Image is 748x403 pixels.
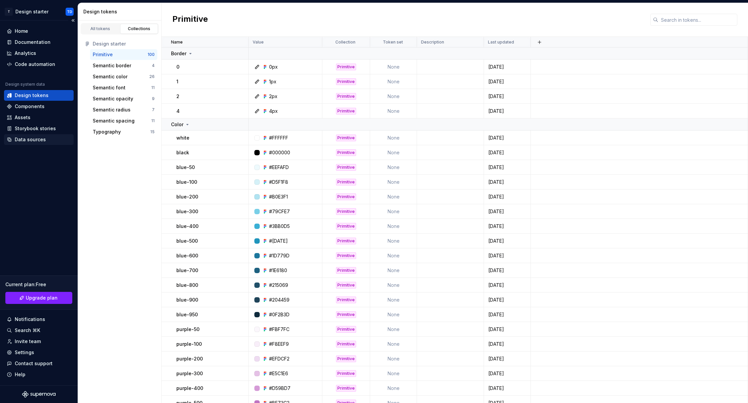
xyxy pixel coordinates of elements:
p: purple-50 [176,326,199,333]
div: Semantic color [93,73,128,80]
div: Storybook stories [15,125,56,132]
div: Help [15,371,25,378]
div: 4px [269,108,278,114]
button: Search ⌘K [4,325,74,336]
div: 11 [151,85,155,90]
td: None [370,337,417,351]
div: #E5C1E6 [269,370,288,377]
td: None [370,293,417,307]
a: Data sources [4,134,74,145]
td: None [370,60,417,74]
td: None [370,219,417,234]
div: Primitive [336,208,356,215]
p: Collection [335,39,355,45]
div: 26 [149,74,155,79]
td: None [370,131,417,145]
div: 1px [269,78,276,85]
div: TD [67,9,72,14]
td: None [370,189,417,204]
p: blue-400 [176,223,198,230]
button: Collapse sidebar [68,16,78,25]
div: Design starter [15,8,49,15]
p: blue-500 [176,238,198,244]
div: Primitive [336,355,356,362]
p: blue-600 [176,252,198,259]
div: #F8EEF9 [269,341,289,347]
p: purple-400 [176,385,203,392]
div: #000000 [269,149,290,156]
div: 11 [151,118,155,124]
div: Collections [122,26,156,31]
a: Semantic color26 [90,71,157,82]
p: Last updated [488,39,514,45]
div: Primitive [336,282,356,289]
p: purple-100 [176,341,202,347]
div: Primitive [336,179,356,185]
p: blue-800 [176,282,198,289]
div: [DATE] [484,238,530,244]
p: 4 [176,108,180,114]
div: [DATE] [484,78,530,85]
td: None [370,160,417,175]
div: #215069 [269,282,288,289]
div: Assets [15,114,30,121]
div: Design system data [5,82,45,87]
a: Settings [4,347,74,358]
a: Assets [4,112,74,123]
div: Semantic font [93,84,126,91]
div: #FBF7FC [269,326,289,333]
p: Value [253,39,264,45]
p: blue-100 [176,179,197,185]
a: Typography15 [90,127,157,137]
div: 7 [152,107,155,112]
a: Semantic border4 [90,60,157,71]
button: Semantic radius7 [90,104,157,115]
td: None [370,145,417,160]
div: [DATE] [484,282,530,289]
td: None [370,74,417,89]
div: #EFDCF2 [269,355,289,362]
div: Data sources [15,136,46,143]
button: Semantic font11 [90,82,157,93]
div: Invite team [15,338,41,345]
div: #3BB0D5 [269,223,290,230]
p: Border [171,50,186,57]
button: Contact support [4,358,74,369]
div: Primitive [336,238,356,244]
svg: Supernova Logo [22,391,56,398]
div: #0F2B3D [269,311,289,318]
a: Analytics [4,48,74,59]
td: None [370,234,417,248]
div: Notifications [15,316,45,323]
div: [DATE] [484,149,530,156]
div: Documentation [15,39,51,46]
div: Settings [15,349,34,356]
div: All tokens [84,26,117,31]
div: Current plan : Free [5,281,72,288]
button: Semantic opacity9 [90,93,157,104]
div: Primitive [336,341,356,347]
td: None [370,381,417,396]
h2: Primitive [172,14,208,26]
input: Search in tokens... [658,14,737,26]
a: Storybook stories [4,123,74,134]
div: 9 [152,96,155,101]
div: Design starter [93,41,155,47]
div: Design tokens [83,8,159,15]
p: 0 [176,64,179,70]
div: [DATE] [484,355,530,362]
td: None [370,89,417,104]
div: [DATE] [484,370,530,377]
p: blue-50 [176,164,195,171]
div: Primitive [336,193,356,200]
div: [DATE] [484,208,530,215]
button: Notifications [4,314,74,325]
td: None [370,104,417,118]
td: None [370,248,417,263]
p: purple-200 [176,355,203,362]
div: Primitive [336,252,356,259]
a: Documentation [4,37,74,48]
div: [DATE] [484,385,530,392]
td: None [370,278,417,293]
